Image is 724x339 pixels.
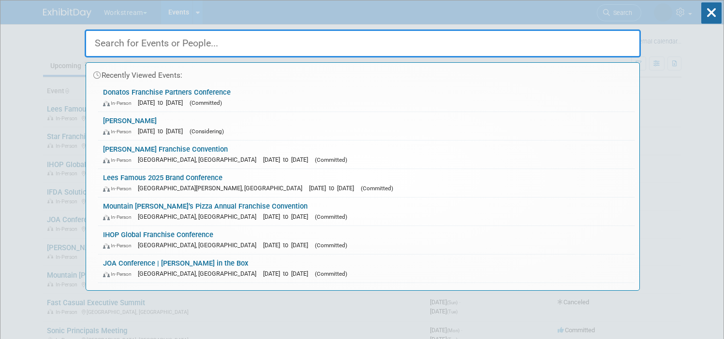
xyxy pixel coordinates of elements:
a: [PERSON_NAME] In-Person [DATE] to [DATE] (Considering) [98,112,635,140]
span: [GEOGRAPHIC_DATA], [GEOGRAPHIC_DATA] [138,270,261,277]
a: JOA Conference | [PERSON_NAME] in the Box In-Person [GEOGRAPHIC_DATA], [GEOGRAPHIC_DATA] [DATE] t... [98,254,635,282]
span: In-Person [103,185,136,192]
span: In-Person [103,271,136,277]
span: (Committed) [315,242,347,249]
span: [DATE] to [DATE] [263,156,313,163]
span: In-Person [103,128,136,135]
a: Lees Famous 2025 Brand Conference In-Person [GEOGRAPHIC_DATA][PERSON_NAME], [GEOGRAPHIC_DATA] [DA... [98,169,635,197]
span: In-Person [103,214,136,220]
a: Mountain [PERSON_NAME]’s Pizza Annual Franchise Convention In-Person [GEOGRAPHIC_DATA], [GEOGRAPH... [98,198,635,226]
span: (Committed) [315,213,347,220]
span: [GEOGRAPHIC_DATA], [GEOGRAPHIC_DATA] [138,241,261,249]
input: Search for Events or People... [85,29,641,57]
span: [GEOGRAPHIC_DATA], [GEOGRAPHIC_DATA] [138,213,261,220]
a: IHOP Global Franchise Conference In-Person [GEOGRAPHIC_DATA], [GEOGRAPHIC_DATA] [DATE] to [DATE] ... [98,226,635,254]
div: Recently Viewed Events: [91,63,635,84]
span: [DATE] to [DATE] [309,184,359,192]
span: [DATE] to [DATE] [263,241,313,249]
span: (Considering) [190,128,224,135]
span: (Committed) [315,156,347,163]
span: (Committed) [361,185,393,192]
span: [DATE] to [DATE] [263,270,313,277]
span: (Committed) [190,99,222,106]
span: In-Person [103,242,136,249]
span: [DATE] to [DATE] [138,99,188,106]
span: [DATE] to [DATE] [263,213,313,220]
a: Donatos Franchise Partners Conference In-Person [DATE] to [DATE] (Committed) [98,84,635,112]
span: In-Person [103,157,136,163]
span: (Committed) [315,270,347,277]
span: [GEOGRAPHIC_DATA], [GEOGRAPHIC_DATA] [138,156,261,163]
span: [GEOGRAPHIC_DATA][PERSON_NAME], [GEOGRAPHIC_DATA] [138,184,307,192]
a: [PERSON_NAME] Franchise Convention In-Person [GEOGRAPHIC_DATA], [GEOGRAPHIC_DATA] [DATE] to [DATE... [98,141,635,169]
span: In-Person [103,100,136,106]
span: [DATE] to [DATE] [138,127,188,135]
